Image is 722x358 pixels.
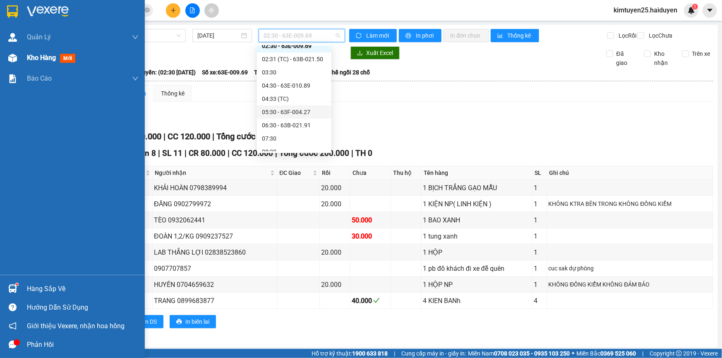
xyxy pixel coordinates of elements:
[423,215,531,225] div: 1 BAO XANH
[154,279,276,290] div: HUYÊN 0704659632
[534,247,546,258] div: 1
[494,350,570,357] strong: 0708 023 035 - 0935 103 250
[228,148,230,158] span: |
[154,263,276,274] div: 0907707857
[132,75,139,82] span: down
[423,183,531,193] div: 1 BỊCH TRẮNG GẠO MẪU
[423,263,531,274] div: 1 pb đồ khách đi xe đễ quên
[144,317,157,326] span: In DS
[576,349,636,358] span: Miền Bắc
[352,215,390,225] div: 50.000
[9,322,17,330] span: notification
[168,131,210,141] span: CC 120.000
[275,148,277,158] span: |
[262,94,326,103] div: 04:33 (TC)
[154,247,276,258] div: LAB THẮNG LỢI 02838523860
[423,247,531,258] div: 1 HỘP
[350,46,400,60] button: downloadXuất Excel
[423,279,531,290] div: 1 HỘP NP
[549,280,712,289] div: KHÔNG ĐỒNG KIỂM KHÔNG ĐẢM BẢO
[600,350,636,357] strong: 0369 525 060
[401,349,466,358] span: Cung cấp máy in - giấy in:
[642,349,643,358] span: |
[262,55,326,64] div: 02:31 (TC) - 63B-021.50
[170,315,216,328] button: printerIn biên lai
[134,148,156,158] span: Đơn 8
[9,341,17,348] span: message
[132,34,139,41] span: down
[534,279,546,290] div: 1
[279,168,311,177] span: ĐC Giao
[262,68,326,77] div: 03:30
[216,131,287,141] span: Tổng cước 200.000
[27,283,139,295] div: Hàng sắp về
[312,349,388,358] span: Hỗ trợ kỹ thuật:
[399,29,441,42] button: printerIn phơi
[706,7,714,14] span: caret-down
[355,148,372,158] span: TH 0
[204,3,219,18] button: aim
[185,148,187,158] span: |
[8,54,17,62] img: warehouse-icon
[321,199,349,209] div: 20.000
[154,199,276,209] div: ĐĂNG 0902799972
[71,27,155,37] div: khanh
[8,74,17,83] img: solution-icon
[185,317,209,326] span: In biên lai
[71,37,155,48] div: 0848399161
[166,3,180,18] button: plus
[416,31,435,40] span: In phơi
[356,33,363,39] span: sync
[162,148,182,158] span: SL 11
[349,29,397,42] button: syncLàm mới
[155,168,269,177] span: Người nhận
[71,8,91,17] span: Nhận:
[423,199,531,209] div: 1 KIỆN NP( LINH KIỆN )
[373,297,380,304] span: check
[615,31,638,40] span: Lọc Rồi
[534,231,546,241] div: 1
[212,131,214,141] span: |
[7,29,50,57] span: ngã 3 nhị quí
[71,7,155,27] div: VP [GEOGRAPHIC_DATA]
[534,183,546,193] div: 1
[27,32,51,42] span: Quản Lý
[321,247,349,258] div: 20.000
[645,31,674,40] span: Lọc Chưa
[508,31,533,40] span: Thống kê
[352,350,388,357] strong: 1900 633 818
[321,279,349,290] div: 20.000
[491,29,539,42] button: bar-chartThống kê
[693,4,696,10] span: 1
[135,68,196,77] span: Chuyến: (02:30 [DATE])
[8,33,17,42] img: warehouse-icon
[423,231,531,241] div: 1 tung xanh
[422,166,533,180] th: Tên hàng
[321,183,349,193] div: 20.000
[307,68,370,77] span: Loại xe: Ghế ngồi 28 chỗ
[676,351,682,356] span: copyright
[128,315,163,328] button: printerIn DS
[154,296,276,306] div: TRANG 0899683877
[262,41,326,50] div: 02:30 - 63E-009.69
[145,7,150,12] span: close-circle
[352,231,390,241] div: 30.000
[7,33,19,42] span: DĐ:
[607,5,684,15] span: kimtuyen25.haiduyen
[170,7,176,13] span: plus
[468,349,570,358] span: Miền Nam
[366,31,390,40] span: Làm mới
[547,166,713,180] th: Ghi chú
[27,339,139,351] div: Phản hồi
[7,8,20,17] span: Gửi:
[154,231,276,241] div: ĐOÀN 1,2/KG 0909237527
[8,284,17,293] img: warehouse-icon
[27,321,125,331] span: Giới thiệu Vexere, nhận hoa hồng
[262,121,326,130] div: 06:30 - 63B-021.91
[7,7,65,17] div: VP Cai Lậy
[534,215,546,225] div: 1
[572,352,574,355] span: ⚪️
[262,81,326,90] div: 04:30 - 63E-010.89
[394,349,395,358] span: |
[279,148,349,158] span: Tổng cước 200.000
